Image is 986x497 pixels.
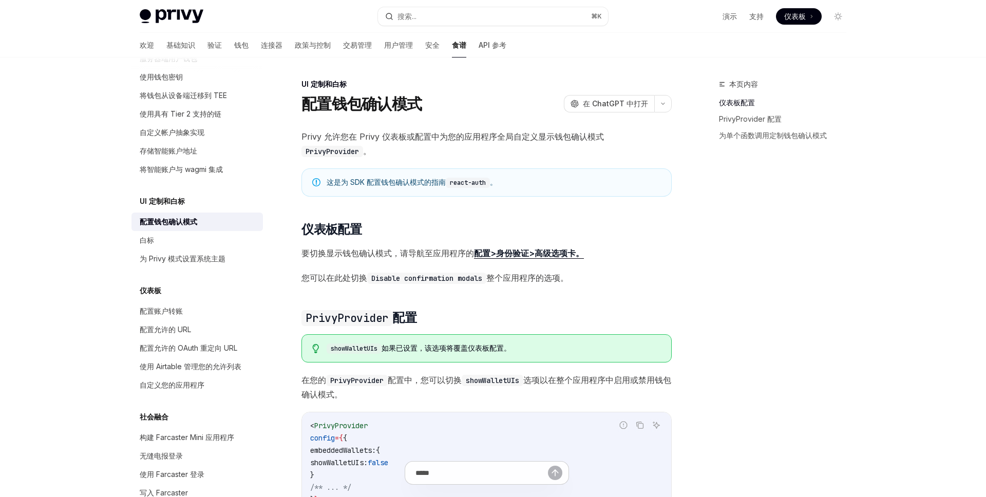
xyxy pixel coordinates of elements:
font: 存储智能账户地址 [140,146,197,155]
font: 配置允许的 URL [140,325,191,334]
font: 交易管理 [343,41,372,49]
font: 配置钱包确认模式 [140,217,197,226]
a: 用户管理 [384,33,413,58]
a: 配置允许的 OAuth 重定向 URL [131,339,263,357]
font: 验证 [207,41,222,49]
font: 仪表板 [140,286,161,295]
font: 仪表板配置 [301,222,362,237]
a: 基础知识 [166,33,195,58]
font: 应用程序的 [433,248,474,258]
font: 配置 [392,310,416,325]
a: 配置允许的 URL [131,320,263,339]
a: 配置账户转账 [131,302,263,320]
font: PrivyProvider 配置 [719,114,782,123]
font: Privy 允许您在 Privy 仪表板或配置中为您的应用程序全局自定义显示钱包确认模式 [301,131,604,142]
a: 将智能账户与 wagmi 集成 [131,160,263,179]
a: API 参考 [479,33,506,58]
span: showWalletUIs: [310,458,368,467]
a: 仪表板配置 [719,94,855,111]
span: { [343,433,347,443]
font: 为 Privy 模式设置系统主题 [140,254,225,263]
font: 基础知识 [166,41,195,49]
font: 配置>身份验证>高级选项卡。 [474,248,584,258]
font: 白标 [140,236,154,244]
a: 自定义您的应用程序 [131,376,263,394]
font: 自定义帐户抽象实现 [140,128,204,137]
a: 仪表板 [776,8,822,25]
font: 使用具有 Tier 2 支持的链 [140,109,221,118]
font: 政策与控制 [295,41,331,49]
font: 在 ChatGPT 中打开 [583,99,648,108]
font: K [597,12,602,20]
a: 使用具有 Tier 2 支持的链 [131,105,263,123]
button: 复制代码块中的内容 [633,418,647,432]
font: 钱包 [234,41,249,49]
a: 无缝电报登录 [131,447,263,465]
a: 验证 [207,33,222,58]
span: embeddedWallets: [310,446,376,455]
button: 在 ChatGPT 中打开 [564,95,654,112]
code: PrivyProvider [301,146,363,157]
font: 在您的 [301,375,326,385]
a: 配置钱包确认模式 [131,213,263,231]
font: 使用 Farcaster 登录 [140,470,204,479]
font: 配置中，您可以切换 [388,375,462,385]
font: 如果已设置， [382,343,425,352]
button: 切换暗模式 [830,8,846,25]
font: 您可以在此处切换 [301,273,367,283]
font: 用户管理 [384,41,413,49]
a: 欢迎 [140,33,154,58]
a: 政策与控制 [295,33,331,58]
a: 将钱包从设备端迁移到 TEE [131,86,263,105]
code: PrivyProvider [301,310,392,326]
font: 将钱包从设备端迁移到 TEE [140,91,227,100]
span: { [339,433,343,443]
code: react-auth [446,178,490,188]
font: 配置允许的 OAuth 重定向 URL [140,343,237,352]
input: 提问... [415,462,548,484]
a: 为 Privy 模式设置系统主题 [131,250,263,268]
font: 该选项将覆盖仪表板配置。 [425,343,511,352]
font: 仪表板 [784,12,806,21]
font: 连接器 [261,41,282,49]
span: < [310,421,314,430]
font: 本页内容 [729,80,758,88]
code: PrivyProvider [326,375,388,386]
font: 仪表板配置 [719,98,755,107]
font: 自定义您的应用程序 [140,380,204,389]
font: 支持 [749,12,764,21]
a: 白标 [131,231,263,250]
span: false [368,458,388,467]
code: Disable confirmation modals [367,273,486,284]
font: 配置钱包确认模式 [301,94,422,113]
font: 构建 Farcaster Mini 应用程序 [140,433,234,442]
a: 食谱 [452,33,466,58]
font: 演示 [723,12,737,21]
font: 将智能账户与 wagmi 集成 [140,165,223,174]
svg: 提示 [312,344,319,353]
font: 写入 Farcaster [140,488,188,497]
font: UI 定制和白标 [140,197,185,205]
font: 使用钱包密钥 [140,72,183,81]
a: 支持 [749,11,764,22]
font: 为单个函数调用定制钱包确认模式 [719,131,827,140]
span: { [376,446,380,455]
button: 询问人工智能 [650,418,663,432]
a: 为单个函数调用定制钱包确认模式 [719,127,855,144]
button: 发送消息 [548,466,562,480]
font: 。 [363,146,371,156]
font: 要切换显示钱包确认模式，请导航至 [301,248,433,258]
code: showWalletUIs [462,375,523,386]
a: 使用 Farcaster 登录 [131,465,263,484]
img: 灯光标志 [140,9,203,24]
font: 无缝电报登录 [140,451,183,460]
font: API 参考 [479,41,506,49]
font: 社会融合 [140,412,168,421]
a: PrivyProvider 配置 [719,111,855,127]
code: showWalletUIs [327,343,382,354]
a: 演示 [723,11,737,22]
a: 交易管理 [343,33,372,58]
font: ⌘ [591,12,597,20]
a: 自定义帐户抽象实现 [131,123,263,142]
svg: 笔记 [312,178,320,186]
